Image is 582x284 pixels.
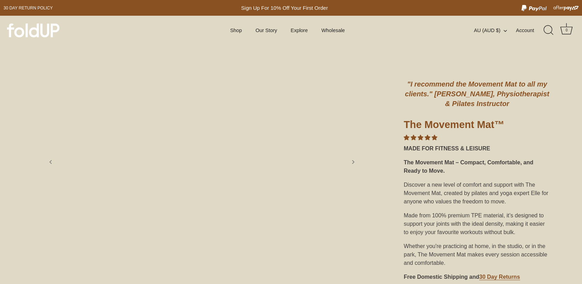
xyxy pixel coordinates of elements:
h1: The Movement Mat™ [404,118,551,134]
div: Primary navigation [213,24,362,37]
div: 0 [563,27,570,34]
button: AU (AUD $) [474,27,515,33]
div: Made from 100% premium TPE material, it’s designed to support your joints with the ideal density,... [404,209,551,239]
div: Discover a new level of comfort and support with The Movement Mat, created by pilates and yoga ex... [404,178,551,209]
a: 30 day Return policy [3,4,53,12]
a: Explore [285,24,314,37]
em: "I recommend the Movement Mat to all my clients." [PERSON_NAME], Physiotherapist & Pilates Instru... [405,80,549,107]
a: Shop [224,24,248,37]
a: Search [541,23,556,38]
strong: MADE FOR FITNESS & LEISURE [404,145,490,151]
a: Wholesale [315,24,351,37]
a: Cart [559,23,574,38]
span: 4.86 stars [404,135,437,141]
strong: 30 Day Returns [479,274,520,280]
div: The Movement Mat – Compact, Comfortable, and Ready to Move. [404,156,551,178]
a: Our Story [250,24,283,37]
a: 30 Day Returns [479,274,520,280]
a: Account [516,26,546,35]
strong: Free Domestic Shipping and [404,274,479,280]
div: Whether you're practicing at home, in the studio, or in the park, The Movement Mat makes every se... [404,239,551,270]
a: Next slide [345,154,361,170]
a: Previous slide [43,154,58,170]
